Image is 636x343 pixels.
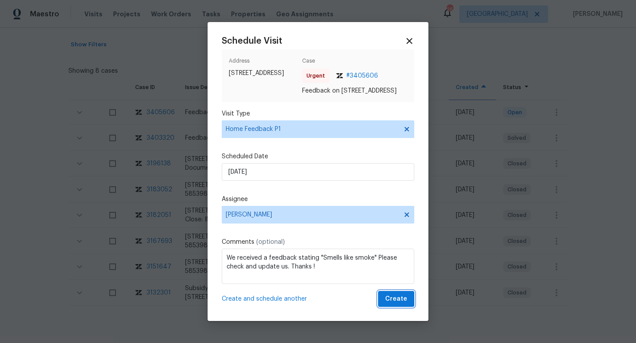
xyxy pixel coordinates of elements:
[302,86,407,95] span: Feedback on [STREET_ADDRESS]
[222,238,414,246] label: Comments
[336,73,343,78] img: Zendesk Logo Icon
[307,71,329,80] span: Urgent
[256,239,285,245] span: (optional)
[222,163,414,181] input: M/D/YYYY
[302,56,407,69] span: Case
[222,152,414,161] label: Scheduled Date
[378,291,414,307] button: Create
[222,37,282,45] span: Schedule Visit
[226,125,397,134] span: Home Feedback P1
[222,295,307,303] span: Create and schedule another
[229,56,299,69] span: Address
[226,211,399,218] span: [PERSON_NAME]
[222,195,414,204] label: Assignee
[222,109,414,118] label: Visit Type
[222,249,414,284] textarea: We received a feedback stating "Smells like smoke" Please check and update us. Thanks !
[405,36,414,46] span: Close
[229,69,299,78] span: [STREET_ADDRESS]
[385,294,407,305] span: Create
[346,71,378,80] span: # 3405606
